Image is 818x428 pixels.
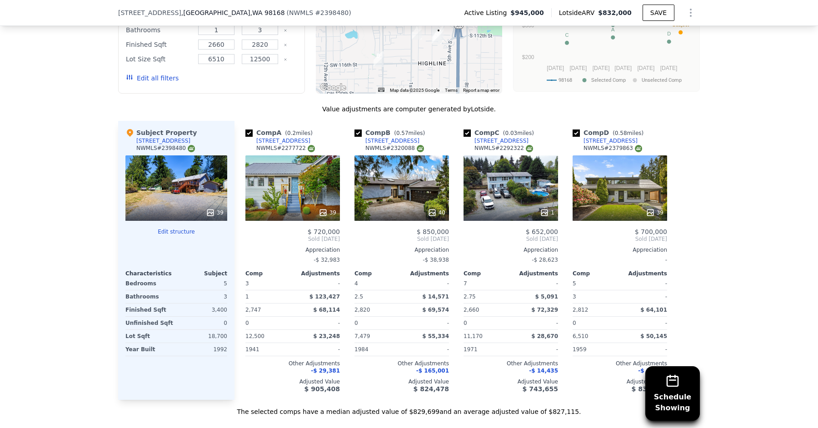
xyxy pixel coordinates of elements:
div: 2.75 [464,290,509,303]
text: Unselected Comp [642,77,682,83]
span: $ 68,114 [313,307,340,313]
img: NWMLS Logo [526,145,533,152]
img: NWMLS Logo [308,145,315,152]
text: [DATE] [593,65,610,71]
div: - [294,343,340,356]
div: The selected comps have a median adjusted value of $829,699 and an average adjusted value of $827... [118,400,700,416]
span: # 2398480 [315,9,349,16]
a: [STREET_ADDRESS] [573,137,638,144]
text: [DATE] [570,65,587,71]
span: -$ 32,983 [314,257,340,263]
a: [STREET_ADDRESS] [464,137,529,144]
span: 0.58 [615,130,627,136]
button: Clear [284,43,287,47]
span: $ 700,000 [635,228,667,235]
div: - [513,317,558,329]
text: [DATE] [547,65,564,71]
div: 3,400 [178,304,227,316]
div: Adjusted Value [464,378,558,385]
text: D [667,31,671,36]
div: Comp A [245,128,316,137]
div: 417 SW 116th St [374,51,384,67]
span: $ 14,571 [422,294,449,300]
span: $ 23,248 [313,333,340,339]
span: ( miles) [281,130,316,136]
div: Adjusted Value [354,378,449,385]
div: Adjustments [402,270,449,277]
div: Comp B [354,128,429,137]
span: $945,000 [510,8,544,17]
span: ( miles) [390,130,429,136]
div: Comp [464,270,511,277]
span: 11,170 [464,333,483,339]
div: Bathrooms [125,290,175,303]
text: 98168 [559,77,572,83]
span: 2,812 [573,307,588,313]
div: [STREET_ADDRESS] [365,137,419,144]
span: , [GEOGRAPHIC_DATA] [181,8,285,17]
div: - [513,343,558,356]
span: Map data ©2025 Google [390,88,439,93]
div: 39 [319,208,336,217]
div: Comp [354,270,402,277]
button: Show Options [682,4,700,22]
span: NWMLS [289,9,313,16]
button: Edit structure [125,228,227,235]
text: $300 [522,22,534,29]
div: - [404,343,449,356]
a: Report a map error [463,88,499,93]
text: $200 [522,54,534,60]
span: , WA 98168 [250,9,284,16]
span: 7,479 [354,333,370,339]
span: 0 [245,320,249,326]
span: 0 [354,320,358,326]
span: $ 743,655 [523,385,558,393]
img: NWMLS Logo [188,145,195,152]
div: Bedrooms [125,277,175,290]
text: C [565,32,569,38]
span: $ 720,000 [308,228,340,235]
div: Other Adjustments [354,360,449,367]
span: -$ 14,435 [529,368,558,374]
img: Google [318,82,348,94]
div: [STREET_ADDRESS] [136,137,190,144]
div: Comp D [573,128,647,137]
button: Edit all filters [126,74,179,83]
button: Keyboard shortcuts [378,88,384,92]
div: [STREET_ADDRESS] [584,137,638,144]
div: Finished Sqft [125,304,175,316]
button: ScheduleShowing [645,366,700,421]
div: Appreciation [354,246,449,254]
span: 0 [573,320,576,326]
div: - [622,277,667,290]
span: $ 28,670 [531,333,558,339]
div: 1959 [573,343,618,356]
div: Subject [176,270,227,277]
span: ( miles) [499,130,538,136]
div: - [294,277,340,290]
div: Year Built [125,343,175,356]
div: Comp [245,270,293,277]
span: $ 69,574 [422,307,449,313]
img: NWMLS Logo [635,145,642,152]
div: 40 [428,208,445,217]
div: Comp C [464,128,538,137]
text: [DATE] [637,65,654,71]
div: NWMLS # 2320088 [365,144,424,152]
div: Subject Property [125,128,197,137]
span: Active Listing [464,8,510,17]
div: - [404,317,449,329]
div: Adjusted Value [573,378,667,385]
span: $832,000 [598,9,632,16]
div: [STREET_ADDRESS] [474,137,529,144]
span: $ 652,000 [526,228,558,235]
span: -$ 38,938 [423,257,449,263]
span: -$ 165,001 [416,368,449,374]
span: 12,500 [245,333,264,339]
div: 0 [178,317,227,329]
text: [DATE] [614,65,632,71]
span: -$ 29,381 [311,368,340,374]
span: $ 55,334 [422,333,449,339]
div: Characteristics [125,270,176,277]
a: Terms [445,88,458,93]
